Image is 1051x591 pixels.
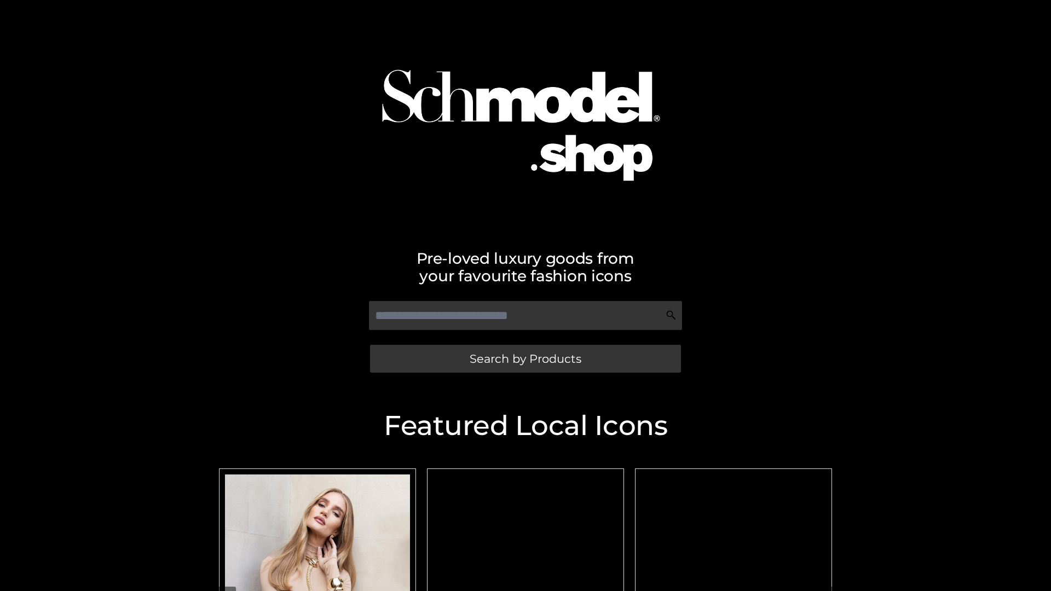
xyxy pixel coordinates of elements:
a: Search by Products [370,345,681,373]
span: Search by Products [470,353,581,364]
h2: Pre-loved luxury goods from your favourite fashion icons [213,250,838,285]
img: Search Icon [666,310,677,321]
h2: Featured Local Icons​ [213,412,838,439]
